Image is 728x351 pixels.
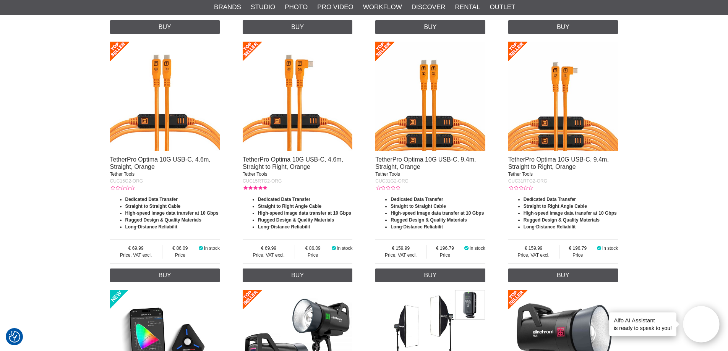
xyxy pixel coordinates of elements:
[596,246,602,251] i: In stock
[391,210,484,216] strong: High-speed image data transfer at 10 Gbps
[375,20,485,34] a: Buy
[508,178,547,184] span: CUC31RTG2-ORG
[412,2,446,12] a: Discover
[524,217,600,223] strong: Rugged Design & Quality Materials
[125,197,178,202] strong: Dedicated Data Transfer
[110,184,135,191] div: Customer rating: 0
[258,210,351,216] strong: High-speed image data transfer at 10 Gbps
[375,269,485,282] a: Buy
[524,204,587,209] strong: Straight to Right Angle Cable
[204,246,220,251] span: In stock
[609,312,676,336] div: is ready to speak to you!
[243,178,282,184] span: CUC15RTG2-ORG
[110,245,162,252] span: 69.99
[614,316,672,324] h4: Aifo AI Assistant
[110,156,211,170] a: TetherPro Optima 10G USB-C, 4.6m, Straight, Orange
[162,252,198,259] span: Price
[391,204,446,209] strong: Straight to Straight Cable
[375,42,485,152] img: TetherPro Optima 10G USB-C, 9.4m, Straight, Orange
[490,2,515,12] a: Outlet
[391,197,443,202] strong: Dedicated Data Transfer
[375,184,400,191] div: Customer rating: 0
[464,246,470,251] i: In stock
[125,210,219,216] strong: High-speed image data transfer at 10 Gbps
[243,42,353,152] img: TetherPro Optima 10G USB-C, 4.6m, Straight to Right, Orange
[243,252,295,259] span: Price, VAT excl.
[258,197,310,202] strong: Dedicated Data Transfer
[375,178,409,184] span: CUC31G2-ORG
[508,42,618,152] img: TetherPro Optima 10G USB-C, 9.4m, Straight to Right, Orange
[469,246,485,251] span: In stock
[243,20,353,34] a: Buy
[363,2,402,12] a: Workflow
[426,252,463,259] span: Price
[9,330,20,344] button: Consent Preferences
[243,269,353,282] a: Buy
[508,20,618,34] a: Buy
[391,217,467,223] strong: Rugged Design & Quality Materials
[243,171,267,177] span: Tether Tools
[508,252,559,259] span: Price, VAT excl.
[375,156,476,170] a: TetherPro Optima 10G USB-C, 9.4m, Straight, Orange
[524,210,617,216] strong: High-speed image data transfer at 10 Gbps
[110,42,220,152] img: TetherPro Optima 10G USB-C, 4.6m, Straight, Orange
[391,224,443,230] strong: Long-Distance Reliabilit
[9,331,20,343] img: Revisit consent button
[251,2,275,12] a: Studio
[110,171,135,177] span: Tether Tools
[559,252,596,259] span: Price
[559,245,596,252] span: 196.79
[375,171,400,177] span: Tether Tools
[508,184,533,191] div: Customer rating: 0
[285,2,308,12] a: Photo
[508,269,618,282] a: Buy
[243,245,295,252] span: 69.99
[508,171,533,177] span: Tether Tools
[524,197,576,202] strong: Dedicated Data Transfer
[258,204,321,209] strong: Straight to Right Angle Cable
[331,246,337,251] i: In stock
[602,246,618,251] span: In stock
[110,252,162,259] span: Price, VAT excl.
[125,224,178,230] strong: Long-Distance Reliabilit
[524,224,576,230] strong: Long-Distance Reliabilit
[317,2,353,12] a: Pro Video
[375,245,426,252] span: 159.99
[258,224,310,230] strong: Long-Distance Reliabilit
[508,156,609,170] a: TetherPro Optima 10G USB-C, 9.4m, Straight to Right, Orange
[375,252,426,259] span: Price, VAT excl.
[337,246,352,251] span: In stock
[258,217,334,223] strong: Rugged Design & Quality Materials
[426,245,463,252] span: 196.79
[295,252,331,259] span: Price
[162,245,198,252] span: 86.09
[243,156,343,170] a: TetherPro Optima 10G USB-C, 4.6m, Straight to Right, Orange
[110,178,143,184] span: CUC15G2-ORG
[508,245,559,252] span: 159.99
[243,184,267,191] div: Customer rating: 5.00
[125,204,181,209] strong: Straight to Straight Cable
[214,2,241,12] a: Brands
[455,2,480,12] a: Rental
[125,217,201,223] strong: Rugged Design & Quality Materials
[110,269,220,282] a: Buy
[198,246,204,251] i: In stock
[295,245,331,252] span: 86.09
[110,20,220,34] a: Buy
